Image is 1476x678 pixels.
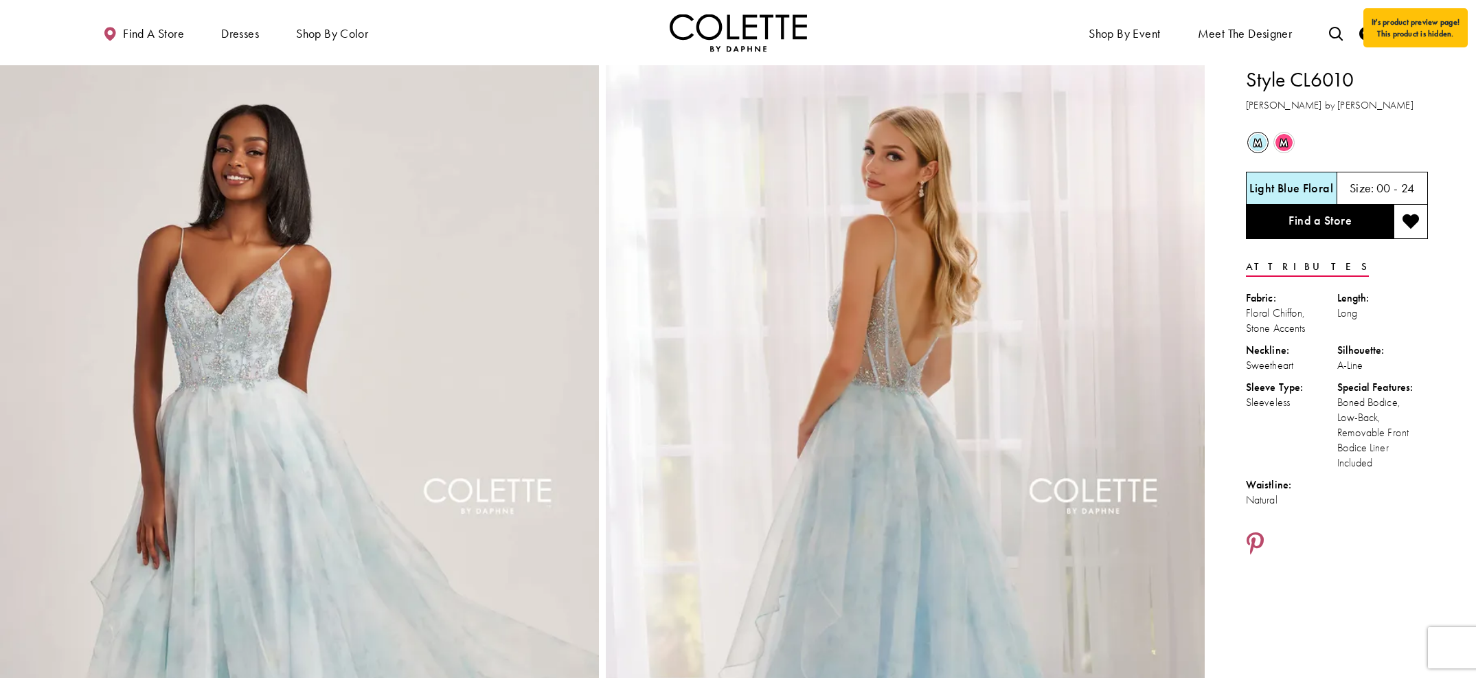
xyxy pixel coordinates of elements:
[1356,14,1376,52] a: Check Wishlist
[1363,8,1468,47] div: It's product preview page! This product is hidden.
[670,14,807,52] img: Colette by Daphne
[1246,477,1337,493] div: Waistline:
[1085,14,1163,52] span: Shop By Event
[1246,130,1428,156] div: Product color controls state depends on size chosen
[296,27,368,41] span: Shop by color
[1337,380,1429,395] div: Special Features:
[1246,65,1428,94] h1: Style CL6010
[1246,493,1337,508] div: Natural
[1246,205,1394,239] a: Find a Store
[1246,257,1369,277] a: Attributes
[221,27,259,41] span: Dresses
[1272,131,1296,155] div: Pink Floral
[1246,98,1428,113] h3: [PERSON_NAME] by [PERSON_NAME]
[1246,306,1337,336] div: Floral Chiffon, Stone Accents
[1376,181,1415,195] h5: 00 - 24
[1326,14,1346,52] a: Toggle search
[1246,131,1270,155] div: Light Blue Floral
[1350,180,1374,196] span: Size:
[1246,395,1337,410] div: Sleeveless
[1246,343,1337,358] div: Neckline:
[1337,358,1429,373] div: A-Line
[1246,380,1337,395] div: Sleeve Type:
[1337,395,1429,471] div: Boned Bodice, Low-Back, Removable Front Bodice Liner Included
[670,14,807,52] a: Visit Home Page
[1198,27,1293,41] span: Meet the designer
[1337,306,1429,321] div: Long
[1194,14,1296,52] a: Meet the designer
[1246,358,1337,373] div: Sweetheart
[1394,205,1428,239] button: Add to wishlist
[100,14,188,52] a: Find a store
[293,14,372,52] span: Shop by color
[1337,291,1429,306] div: Length:
[1337,343,1429,358] div: Silhouette:
[1089,27,1160,41] span: Shop By Event
[1249,181,1333,195] h5: Chosen color
[1246,532,1264,558] a: Share using Pinterest - Opens in new tab
[123,27,184,41] span: Find a store
[218,14,262,52] span: Dresses
[1246,291,1337,306] div: Fabric:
